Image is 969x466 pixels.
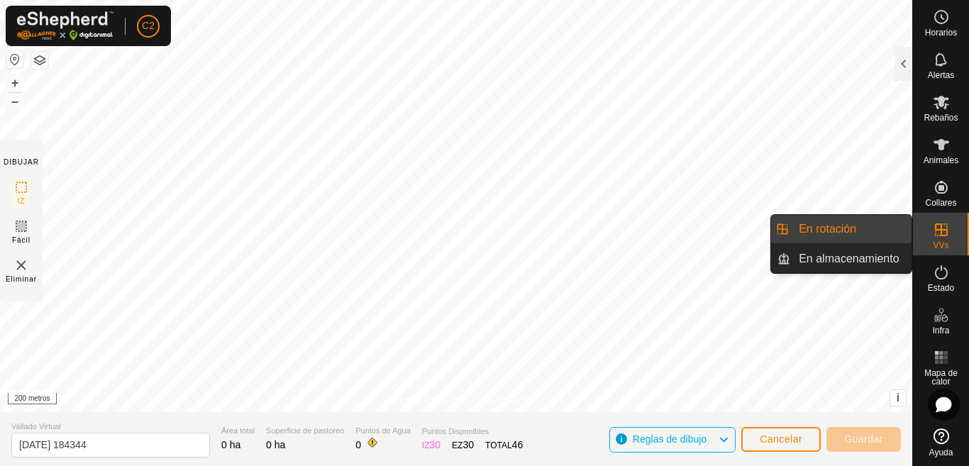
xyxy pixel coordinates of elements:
img: Logotipo de Gallagher [17,11,113,40]
font: Animales [924,155,958,165]
font: TOTAL [485,440,512,450]
font: Horarios [925,28,957,38]
button: Restablecer mapa [6,51,23,68]
font: En almacenamiento [799,253,899,265]
font: Puntos Disponibles [422,427,489,436]
li: En almacenamiento [771,245,912,273]
font: Contáctanos [482,395,529,405]
font: Ayuda [929,448,953,457]
font: Alertas [928,70,954,80]
font: Rebaños [924,113,958,123]
font: Fácil [12,236,31,244]
font: 0 [355,439,361,450]
font: Eliminar [6,275,37,283]
font: Vallado Virtual [11,422,61,431]
img: VV [13,257,30,274]
font: Área total [221,426,255,435]
font: Política de Privacidad [383,395,465,405]
font: VVs [933,240,948,250]
font: EZ [452,440,463,450]
font: Superficie de pastoreo [266,426,344,435]
font: 0 ha [266,439,285,450]
font: IZ [18,197,26,205]
button: Guardar [826,427,901,452]
font: Guardar [844,433,883,445]
a: Ayuda [913,423,969,462]
font: Puntos de Agua [355,426,411,435]
button: i [890,390,906,406]
font: Cancelar [760,433,802,445]
button: Cancelar [741,427,821,452]
font: DIBUJAR [4,158,39,166]
font: – [11,94,18,109]
font: Mapa de calor [924,368,958,387]
button: – [6,93,23,110]
font: 46 [512,439,524,450]
a: En almacenamiento [790,245,912,273]
a: En rotación [790,215,912,243]
font: En rotación [799,223,856,235]
font: Infra [932,326,949,335]
font: 0 ha [221,439,240,450]
font: Collares [925,198,956,208]
a: Contáctanos [482,394,529,406]
li: En rotación [771,215,912,243]
font: C2 [142,20,155,31]
font: + [11,75,19,90]
font: i [897,392,899,404]
a: Política de Privacidad [383,394,465,406]
font: 30 [430,439,441,450]
font: Reglas de dibujo [633,433,707,445]
font: Estado [928,283,954,293]
button: + [6,74,23,91]
font: 30 [463,439,474,450]
button: Capas del Mapa [31,52,48,69]
font: IZ [422,440,430,450]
